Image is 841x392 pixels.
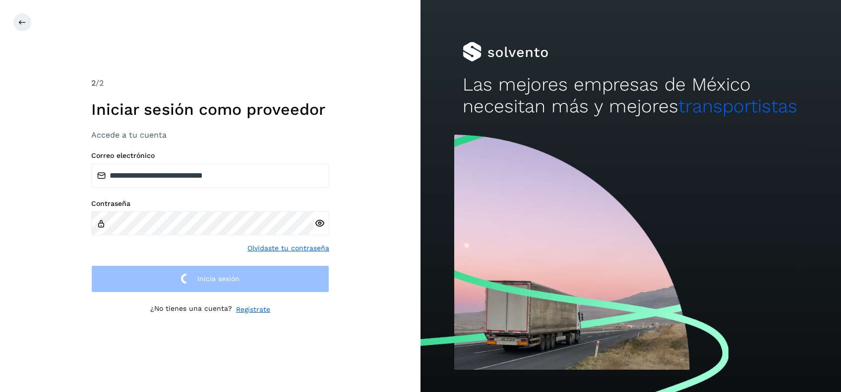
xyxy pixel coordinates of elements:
button: Inicia sesión [91,265,329,293]
label: Contraseña [91,199,329,208]
a: Regístrate [236,304,270,315]
span: Inicia sesión [197,275,240,282]
p: ¿No tienes una cuenta? [150,304,232,315]
span: transportistas [678,96,797,117]
h3: Accede a tu cuenta [91,130,329,140]
label: Correo electrónico [91,151,329,160]
h1: Iniciar sesión como proveedor [91,100,329,119]
span: 2 [91,78,96,88]
h2: Las mejores empresas de México necesitan más y mejores [463,74,799,118]
a: Olvidaste tu contraseña [247,243,329,253]
div: /2 [91,77,329,89]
